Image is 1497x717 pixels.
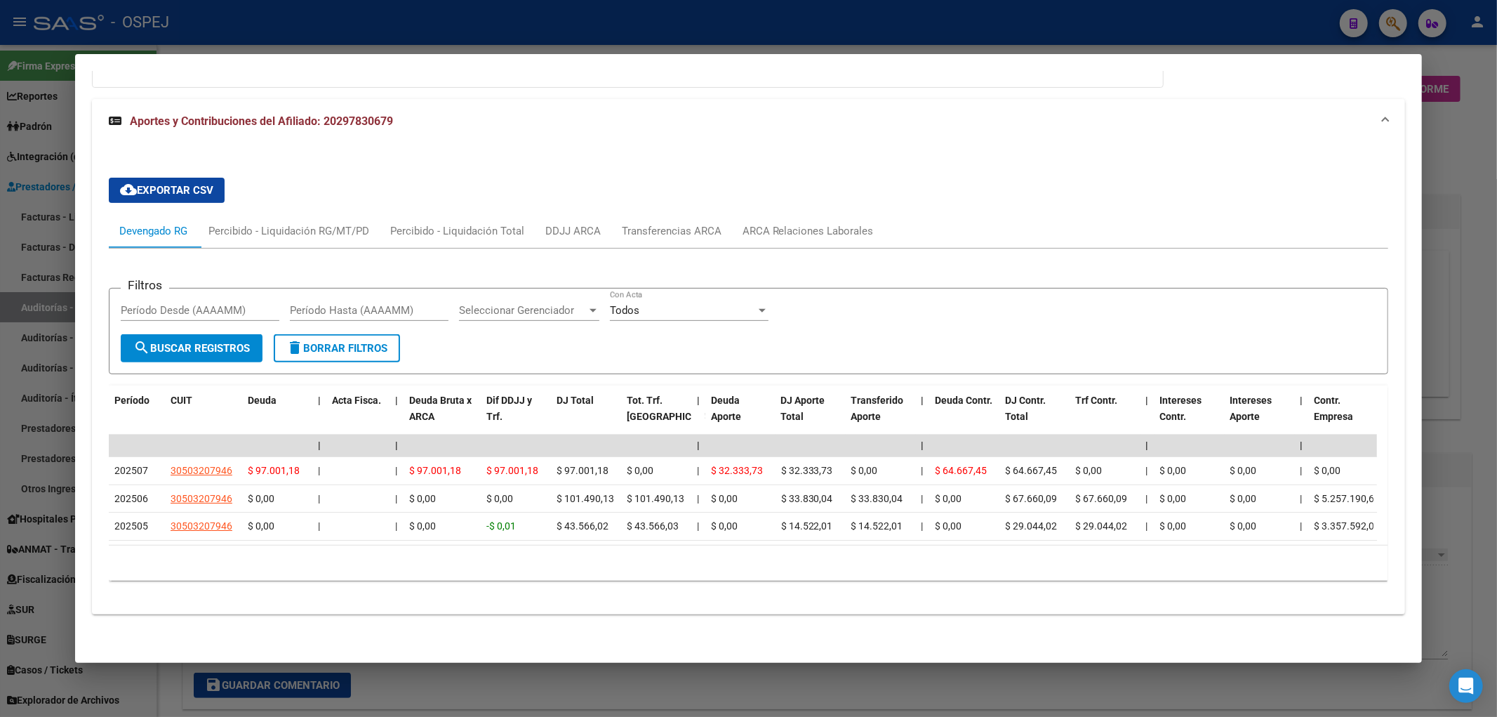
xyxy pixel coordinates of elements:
span: $ 0,00 [409,493,436,504]
datatable-header-cell: Deuda Contr. [930,386,1000,447]
datatable-header-cell: Período [109,386,165,447]
span: | [395,395,398,406]
span: $ 0,00 [627,465,653,476]
span: | [1300,465,1303,476]
span: $ 0,00 [486,493,513,504]
span: | [318,493,320,504]
span: $ 97.001,18 [248,465,300,476]
button: Borrar Filtros [274,334,400,362]
span: $ 0,00 [1230,520,1257,532]
button: Exportar CSV [109,178,225,203]
span: 202506 [114,493,148,504]
datatable-header-cell: DJ Aporte Total [776,386,846,447]
span: | [922,493,924,504]
datatable-header-cell: Deuda Aporte [705,386,776,447]
div: Open Intercom Messenger [1449,669,1483,703]
span: | [1146,520,1148,532]
span: $ 14.522,01 [781,520,833,532]
span: Contr. Empresa [1315,395,1354,422]
span: DJ Contr. Total [1006,395,1046,422]
div: DDJJ ARCA [545,223,601,239]
span: $ 0,00 [409,520,436,532]
span: $ 32.333,73 [711,465,763,476]
datatable-header-cell: Transferido Aporte [846,386,916,447]
span: Deuda Contr. [936,395,993,406]
span: $ 43.566,02 [557,520,608,532]
h3: Filtros [121,277,169,293]
span: $ 0,00 [248,493,274,504]
span: $ 0,00 [1076,465,1103,476]
span: $ 33.830,04 [851,493,903,504]
span: $ 101.490,13 [557,493,614,504]
span: | [697,493,699,504]
span: $ 0,00 [1160,493,1187,504]
span: Borrar Filtros [286,342,387,355]
datatable-header-cell: DJ Contr. Total [1000,386,1070,447]
span: $ 64.667,45 [936,465,987,476]
span: DJ Total [557,395,594,406]
span: | [1300,440,1303,451]
datatable-header-cell: DJ Total [551,386,621,447]
span: $ 3.357.592,03 [1315,520,1380,532]
span: $ 29.044,02 [1006,520,1058,532]
datatable-header-cell: Intereses Aporte [1225,386,1295,447]
span: $ 97.001,18 [486,465,538,476]
div: Aportes y Contribuciones del Afiliado: 20297830679 [92,144,1406,614]
div: ARCA Relaciones Laborales [743,223,874,239]
span: | [395,520,397,532]
mat-icon: cloud_download [120,181,137,198]
span: Transferido Aporte [851,395,904,422]
span: -$ 0,01 [486,520,516,532]
span: $ 43.566,03 [627,520,679,532]
span: | [395,493,397,504]
span: Exportar CSV [120,184,213,197]
datatable-header-cell: | [1140,386,1155,447]
span: Deuda Aporte [711,395,741,422]
mat-icon: delete [286,339,303,356]
span: $ 32.333,73 [781,465,833,476]
span: Intereses Aporte [1230,395,1272,422]
button: Buscar Registros [121,334,262,362]
span: Seleccionar Gerenciador [459,304,587,317]
span: | [697,520,699,532]
span: | [1300,520,1303,532]
datatable-header-cell: Deuda Bruta x ARCA [404,386,481,447]
datatable-header-cell: | [390,386,404,447]
datatable-header-cell: | [691,386,705,447]
span: | [318,465,320,476]
span: DJ Aporte Total [781,395,825,422]
span: $ 67.660,09 [1076,493,1128,504]
span: Período [114,395,149,406]
span: $ 97.001,18 [409,465,461,476]
span: $ 0,00 [1160,520,1187,532]
span: $ 0,00 [711,493,738,504]
span: Todos [610,304,639,317]
span: Tot. Trf. [GEOGRAPHIC_DATA] [627,395,722,422]
span: | [922,440,924,451]
datatable-header-cell: Tot. Trf. Bruto [621,386,691,447]
span: Aportes y Contribuciones del Afiliado: 20297830679 [130,114,393,128]
span: Acta Fisca. [332,395,381,406]
span: | [318,440,321,451]
span: Dif DDJJ y Trf. [486,395,532,422]
span: $ 5.257.190,68 [1315,493,1380,504]
span: $ 64.667,45 [1006,465,1058,476]
datatable-header-cell: Contr. Empresa [1309,386,1379,447]
span: | [318,395,321,406]
span: $ 33.830,04 [781,493,833,504]
mat-icon: search [133,339,150,356]
datatable-header-cell: Trf Contr. [1070,386,1140,447]
span: Buscar Registros [133,342,250,355]
span: $ 0,00 [1230,465,1257,476]
span: $ 0,00 [851,465,878,476]
span: $ 0,00 [248,520,274,532]
span: $ 0,00 [936,520,962,532]
datatable-header-cell: | [916,386,930,447]
span: | [922,520,924,532]
div: Devengado RG [119,223,187,239]
span: Deuda [248,395,277,406]
mat-expansion-panel-header: Aportes y Contribuciones del Afiliado: 20297830679 [92,99,1406,144]
span: $ 0,00 [936,493,962,504]
datatable-header-cell: Acta Fisca. [326,386,390,447]
span: $ 97.001,18 [557,465,608,476]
